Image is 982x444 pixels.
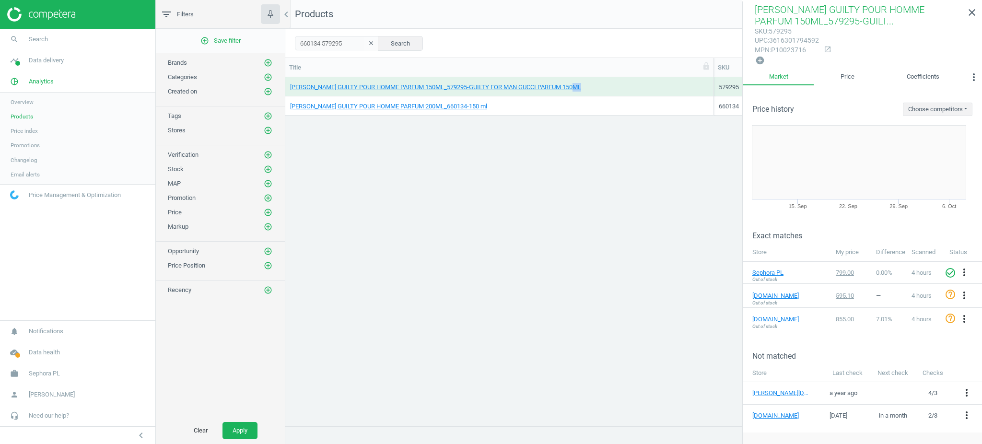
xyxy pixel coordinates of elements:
i: add_circle_outline [264,247,272,256]
a: [DOMAIN_NAME] [752,411,810,420]
i: add_circle_outline [264,58,272,67]
i: more_vert [961,387,972,398]
button: add_circle_outline [263,58,273,68]
span: [PERSON_NAME] [29,390,75,399]
button: add_circle_outline [263,285,273,295]
button: Search [378,36,423,50]
i: work [5,364,23,383]
button: Choose competitors [903,103,972,116]
span: Price index [11,127,38,135]
tspan: 22. Sep [839,203,857,209]
button: add_circle_outline [263,193,273,203]
span: Changelog [11,156,37,164]
span: Out of stock [752,323,777,330]
i: add_circle_outline [264,87,272,96]
i: close [966,7,978,18]
i: add_circle_outline [264,73,272,82]
div: 595.10 [836,292,867,300]
i: chevron_left [281,9,292,20]
th: Next check [870,364,915,382]
div: 579295 [719,83,771,92]
tspan: 29. Sep [889,203,908,209]
span: sku [755,27,767,35]
img: wGWNvw8QSZomAAAAABJRU5ErkJggg== [10,190,19,199]
span: Search [29,35,48,44]
i: filter_list [161,9,172,20]
th: My price [831,243,871,261]
i: add_circle_outline [264,112,272,120]
i: more_vert [968,71,980,83]
th: Store [743,243,831,261]
span: Opportunity [168,247,199,255]
span: 0.00 % [876,269,892,276]
th: Difference [871,243,907,261]
i: person [5,386,23,404]
button: Apply [222,422,257,439]
span: Data health [29,348,60,357]
i: add_circle_outline [264,151,272,159]
a: [DOMAIN_NAME] [752,315,800,324]
span: Filters [177,10,194,19]
i: cloud_done [5,343,23,362]
i: add_circle_outline [264,194,272,202]
button: more_vert [961,387,972,399]
span: Email alerts [11,171,40,178]
span: 7.01 % [876,315,892,323]
a: Market [743,69,814,85]
span: Promotions [11,141,40,149]
span: Analytics [29,77,54,86]
a: Price [814,69,880,85]
i: chevron_left [135,430,147,441]
span: Need our help? [29,411,69,420]
tspan: 6. Oct [942,203,956,209]
button: chevron_left [129,429,153,442]
button: add_circle_outline [263,261,273,270]
span: in a month [879,412,907,419]
span: Notifications [29,327,63,336]
span: Sephora PL [29,369,60,378]
div: Title [289,63,710,72]
span: Tags [168,112,181,119]
span: upc [755,36,768,44]
div: grid [285,77,982,416]
span: [PERSON_NAME] GUILTY POUR HOMME PARFUM 150ML_579295-GUILT... [755,4,924,27]
button: add_circle_outline [263,87,273,96]
div: : P10023716 [755,46,819,55]
a: [PERSON_NAME][DOMAIN_NAME] [752,389,810,397]
span: Markup [168,223,188,230]
span: Overview [11,98,34,106]
i: add_circle_outline [264,286,272,294]
span: Out of stock [752,300,777,306]
i: add_circle_outline [264,222,272,231]
button: more_vert [959,290,970,302]
h3: Exact matches [752,231,982,240]
span: a year ago [830,389,857,397]
i: check_circle_outline [945,267,956,279]
h3: Not matched [752,351,982,361]
span: Data delivery [29,56,64,65]
button: add_circle_outlineSave filter [156,31,285,50]
span: 4 hours [912,292,932,299]
i: more_vert [959,267,970,278]
span: Brands [168,59,187,66]
button: more_vert [966,69,982,88]
button: add_circle_outline [263,164,273,174]
button: clear [364,37,378,50]
button: add_circle_outline [263,72,273,82]
button: add_circle_outline [263,126,273,135]
span: 4 hours [912,269,932,276]
span: Created on [168,88,197,95]
i: timeline [5,51,23,70]
button: add_circle [755,55,765,66]
i: search [5,30,23,48]
i: help_outline [945,289,956,300]
span: Products [295,8,333,20]
i: add_circle_outline [264,126,272,135]
i: pie_chart_outlined [5,72,23,91]
i: add_circle_outline [200,36,209,45]
i: add_circle_outline [264,165,272,174]
span: [DATE] [830,412,847,419]
button: add_circle_outline [263,179,273,188]
span: Save filter [200,36,241,45]
a: Coefficients [881,69,966,85]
